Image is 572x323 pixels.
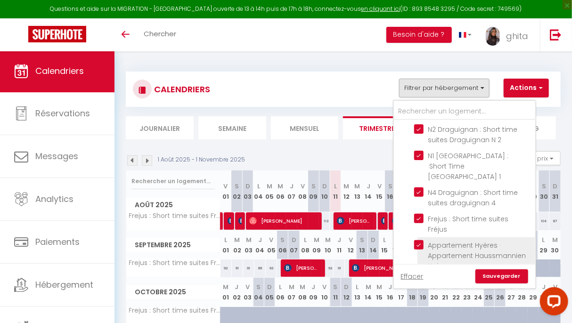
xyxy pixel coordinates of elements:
abbr: S [280,235,285,244]
th: 03 [242,170,253,212]
span: Appartement Hyères · Appartement Haussmannien Hyères [428,241,526,271]
a: en cliquant ici [361,5,400,13]
button: Filtrer par hébergement [399,79,490,97]
abbr: M [246,235,252,244]
abbr: V [269,235,273,244]
th: 31 [549,170,561,212]
th: 09 [311,231,322,259]
th: 29 [528,278,539,307]
abbr: V [245,283,250,291]
input: Rechercher un logement... [394,103,535,120]
th: 05 [264,170,275,212]
abbr: L [225,235,228,244]
th: 05 [266,231,277,259]
th: 13 [356,231,368,259]
span: Chercher [144,29,176,39]
th: 18 [407,278,418,307]
th: 14 [368,231,379,259]
abbr: S [235,182,239,191]
div: 91 [334,259,345,277]
th: 10 [319,278,330,307]
th: 01 [221,278,231,307]
th: 01 [221,231,232,259]
abbr: D [267,283,272,291]
th: 16 [385,170,396,212]
div: 87 [549,212,561,230]
span: [PERSON_NAME] [337,212,373,230]
th: 08 [300,231,311,259]
th: 15 [374,278,385,307]
th: 11 [330,170,341,212]
div: 91 [232,259,243,277]
abbr: J [312,283,316,291]
th: 09 [308,278,319,307]
span: Calendriers [35,65,84,77]
img: logout [550,29,562,40]
abbr: L [257,182,260,191]
th: 12 [341,170,352,212]
div: 91 [243,259,254,277]
th: 07 [286,170,297,212]
th: 10 [319,170,330,212]
img: ... [486,27,500,46]
th: 05 [264,278,275,307]
th: 14 [363,278,374,307]
span: N2 Draguignan : Short time suites Draguignan N 2 [428,125,518,145]
th: 19 [418,278,429,307]
abbr: L [279,283,282,291]
span: Frejus : Short time suites Fréjus [428,214,509,234]
abbr: S [257,283,261,291]
th: 24 [473,278,483,307]
th: 13 [352,170,363,212]
abbr: S [388,182,392,191]
abbr: M [267,182,272,191]
th: 09 [308,170,319,212]
span: Août 2025 [126,198,220,212]
abbr: M [289,283,294,291]
abbr: L [334,182,337,191]
abbr: S [334,283,338,291]
th: 15 [379,231,391,259]
abbr: M [552,235,558,244]
th: 22 [451,278,462,307]
span: N4 Draguignan : Short time suites draguignan 4 [428,188,518,208]
th: 30 [539,278,549,307]
abbr: J [235,283,238,291]
abbr: S [360,235,364,244]
abbr: V [377,182,382,191]
span: [PERSON_NAME] LE TIRANT [392,212,396,230]
iframe: LiveChat chat widget [532,283,572,323]
th: 16 [391,231,402,259]
th: 12 [341,278,352,307]
abbr: D [245,182,250,191]
th: 04 [254,231,266,259]
th: 30 [549,231,561,259]
th: 13 [352,278,363,307]
th: 11 [330,278,341,307]
abbr: D [292,235,296,244]
abbr: J [337,235,341,244]
a: Effacer [401,271,424,282]
span: Frejus : Short time suites Fréjus [128,212,222,219]
th: 27 [506,278,516,307]
span: [PERSON_NAME] [249,212,318,230]
li: Trimestre [343,116,411,139]
abbr: V [224,182,228,191]
div: Filtrer par hébergement [393,100,536,289]
span: ghita [506,30,528,42]
th: 03 [242,278,253,307]
a: ... ghita [479,18,540,51]
button: Besoin d'aide ? [386,27,452,43]
th: 02 [232,231,243,259]
th: 17 [396,278,407,307]
span: Messages [35,150,78,162]
abbr: D [553,182,557,191]
th: 04 [253,170,264,212]
th: 08 [297,170,308,212]
span: Hébergement [35,279,93,291]
th: 12 [345,231,356,259]
span: [PERSON_NAME] [228,212,231,230]
img: Super Booking [28,26,86,42]
abbr: M [314,235,319,244]
th: 20 [429,278,440,307]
